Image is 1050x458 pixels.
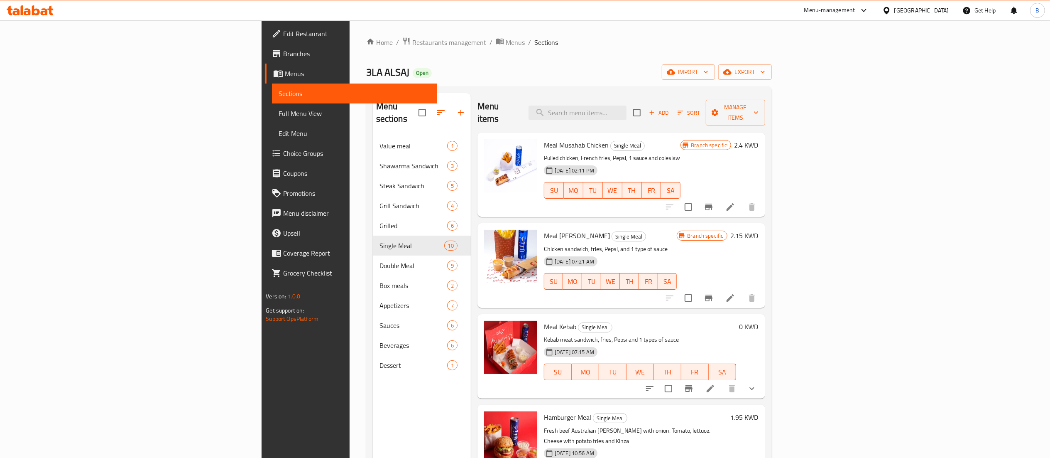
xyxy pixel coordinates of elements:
[585,276,598,288] span: TU
[448,202,457,210] span: 4
[373,236,471,256] div: Single Meal10
[699,288,719,308] button: Branch-specific-item
[448,162,457,170] span: 3
[379,281,447,291] span: Box meals
[444,241,458,251] div: items
[610,141,645,151] div: Single Meal
[894,6,949,15] div: [GEOGRAPHIC_DATA]
[379,141,447,151] span: Value meal
[648,108,670,118] span: Add
[544,139,609,151] span: Meal Musahab Chicken
[662,64,715,80] button: import
[448,142,457,150] span: 1
[447,141,458,151] div: items
[379,360,447,370] div: Dessert
[496,37,525,48] a: Menus
[642,182,661,199] button: FR
[646,106,672,119] button: Add
[1035,6,1039,15] span: B
[285,69,430,79] span: Menus
[265,263,437,283] a: Grocery Checklist
[379,161,447,171] div: Shawarma Sandwich
[506,37,525,47] span: Menus
[447,360,458,370] div: items
[626,185,639,197] span: TH
[373,276,471,295] div: Box meals2
[373,295,471,315] div: Appetizers7
[283,29,430,39] span: Edit Restaurant
[661,182,680,199] button: SA
[680,198,697,216] span: Select to update
[544,153,680,163] p: Pulled chicken, French fries, Pepsi, 1 sauce and coleslaw
[490,37,492,47] li: /
[685,366,705,378] span: FR
[712,102,759,123] span: Manage items
[646,106,672,119] span: Add item
[414,104,431,121] span: Select all sections
[373,315,471,335] div: Sauces6
[544,426,727,446] p: Fresh beef Australian [PERSON_NAME] with onion. Tomato, lettuce. Cheese with potato fries and Kinza
[564,182,583,199] button: MO
[578,323,612,332] span: Single Meal
[528,37,531,47] li: /
[272,84,437,103] a: Sections
[548,185,560,197] span: SU
[640,379,660,399] button: sort-choices
[379,300,447,310] span: Appetizers
[688,141,730,149] span: Branch specific
[731,230,759,241] h6: 2.15 KWD
[266,291,286,302] span: Version:
[448,322,457,330] span: 6
[587,185,600,197] span: TU
[722,379,742,399] button: delete
[661,276,674,288] span: SA
[448,342,457,350] span: 6
[544,273,563,290] button: SU
[654,364,681,380] button: TH
[544,411,591,424] span: Hamburger Meal
[265,183,437,203] a: Promotions
[551,167,597,175] span: [DATE] 02:11 PM
[283,248,430,258] span: Coverage Report
[622,182,642,199] button: TH
[548,276,560,288] span: SU
[447,161,458,171] div: items
[742,379,762,399] button: show more
[288,291,301,302] span: 1.0.0
[448,222,457,230] span: 6
[739,321,759,332] h6: 0 KWD
[283,208,430,218] span: Menu disclaimer
[484,230,537,283] img: Meal Shish Tawooq
[606,185,619,197] span: WE
[412,37,486,47] span: Restaurants management
[660,380,677,397] span: Select to update
[283,168,430,178] span: Coupons
[657,366,678,378] span: TH
[563,273,582,290] button: MO
[379,320,447,330] span: Sauces
[448,182,457,190] span: 5
[266,313,318,324] a: Support.OpsPlatform
[658,273,677,290] button: SA
[544,320,576,333] span: Meal Kebab
[529,106,627,120] input: search
[379,340,447,350] span: Beverages
[706,100,765,126] button: Manage items
[718,64,772,80] button: export
[612,232,646,241] span: Single Meal
[448,262,457,270] span: 9
[373,176,471,196] div: Steak Sandwich5
[283,148,430,158] span: Choice Groups
[582,273,601,290] button: TU
[731,411,759,423] h6: 1.95 KWD
[578,323,612,332] div: Single Meal
[448,362,457,369] span: 1
[712,366,733,378] span: SA
[672,106,706,119] span: Sort items
[431,103,451,123] span: Sort sections
[676,106,702,119] button: Sort
[265,203,437,223] a: Menu disclaimer
[623,276,636,288] span: TH
[709,364,736,380] button: SA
